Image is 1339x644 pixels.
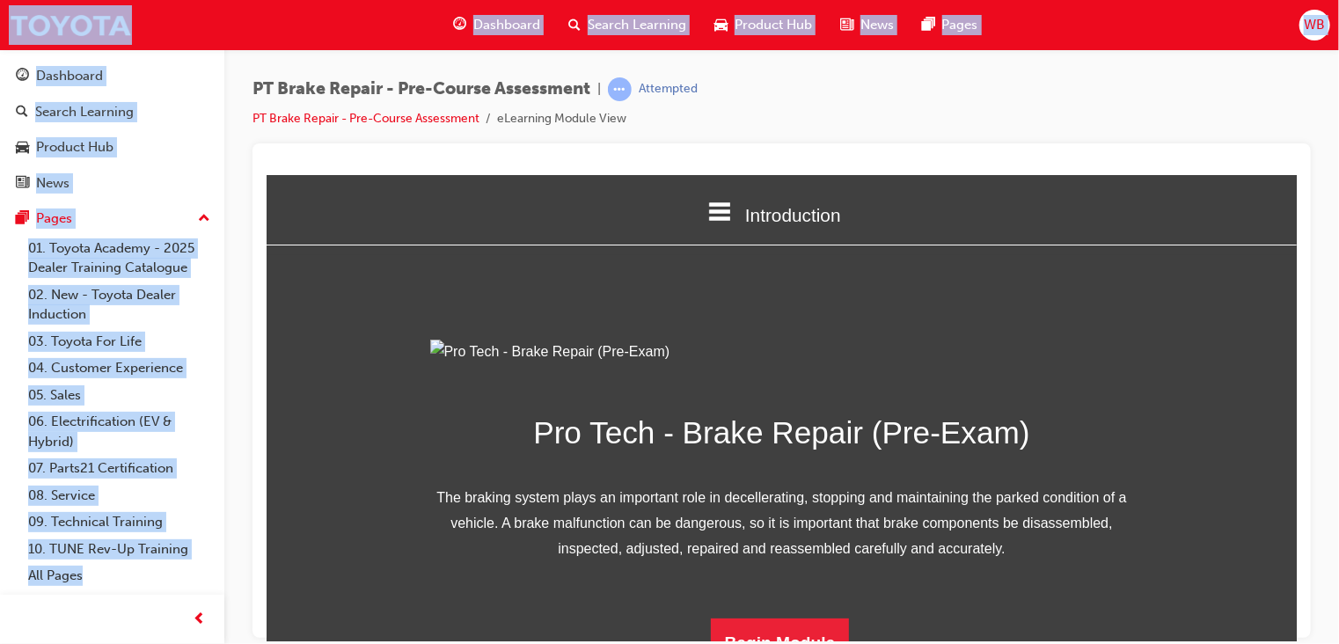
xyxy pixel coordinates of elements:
div: Dashboard [36,66,103,86]
li: eLearning Module View [497,109,626,129]
span: | [597,79,601,99]
a: 10. TUNE Rev-Up Training [21,536,217,563]
div: Attempted [639,81,698,98]
span: prev-icon [194,609,207,631]
div: Pages [36,209,72,229]
a: 06. Electrification (EV & Hybrid) [21,408,217,455]
a: 05. Sales [21,382,217,409]
a: news-iconNews [826,7,908,43]
span: search-icon [16,105,28,121]
p: The braking system plays an important role in decellerating, stopping and maintaining the parked ... [164,311,867,386]
h1: Pro Tech - Brake Repair (Pre-Exam) [164,232,867,283]
span: up-icon [198,208,210,231]
button: DashboardSearch LearningProduct HubNews [7,56,217,202]
span: Dashboard [473,15,540,35]
span: Search Learning [588,15,686,35]
span: guage-icon [16,69,29,84]
img: Trak [9,5,132,45]
a: PT Brake Repair - Pre-Course Assessment [252,111,479,126]
button: Begin Module [444,443,583,493]
span: learningRecordVerb_ATTEMPT-icon [608,77,632,101]
a: 03. Toyota For Life [21,328,217,355]
button: Pages [7,202,217,235]
span: Introduction [479,30,574,50]
a: 01. Toyota Academy - 2025 Dealer Training Catalogue [21,235,217,282]
span: WB [1304,15,1325,35]
span: guage-icon [453,14,466,36]
a: News [7,167,217,200]
span: search-icon [568,14,581,36]
div: News [36,173,70,194]
a: Search Learning [7,96,217,128]
div: Product Hub [36,137,113,157]
span: pages-icon [16,211,29,227]
a: Dashboard [7,60,217,92]
span: PT Brake Repair - Pre-Course Assessment [252,79,590,99]
a: 08. Service [21,482,217,509]
button: WB [1299,10,1330,40]
a: pages-iconPages [908,7,992,43]
a: 09. Technical Training [21,509,217,536]
a: guage-iconDashboard [439,7,554,43]
span: car-icon [714,14,728,36]
span: Product Hub [735,15,812,35]
span: Pages [942,15,978,35]
div: Search Learning [35,102,134,122]
span: news-icon [840,14,853,36]
a: Product Hub [7,131,217,164]
a: search-iconSearch Learning [554,7,700,43]
a: All Pages [21,562,217,589]
span: News [860,15,894,35]
span: news-icon [16,176,29,192]
img: Pro Tech - Brake Repair (Pre-Exam) [164,165,867,190]
a: car-iconProduct Hub [700,7,826,43]
span: car-icon [16,140,29,156]
a: 04. Customer Experience [21,355,217,382]
span: pages-icon [922,14,935,36]
a: 02. New - Toyota Dealer Induction [21,282,217,328]
a: 07. Parts21 Certification [21,455,217,482]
